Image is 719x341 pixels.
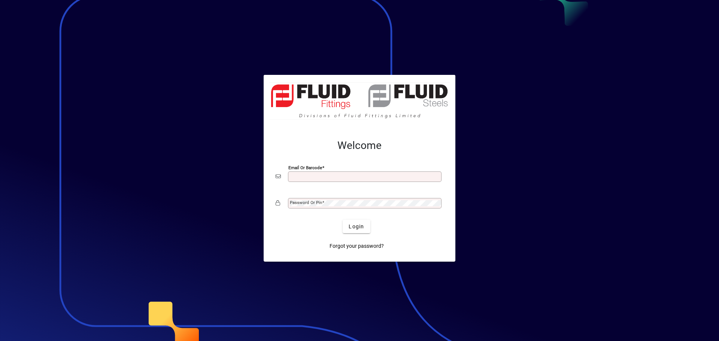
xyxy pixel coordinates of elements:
span: Forgot your password? [330,242,384,250]
mat-label: Email or Barcode [288,165,322,170]
mat-label: Password or Pin [290,200,322,205]
a: Forgot your password? [327,239,387,253]
span: Login [349,223,364,231]
button: Login [343,220,370,233]
h2: Welcome [276,139,443,152]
